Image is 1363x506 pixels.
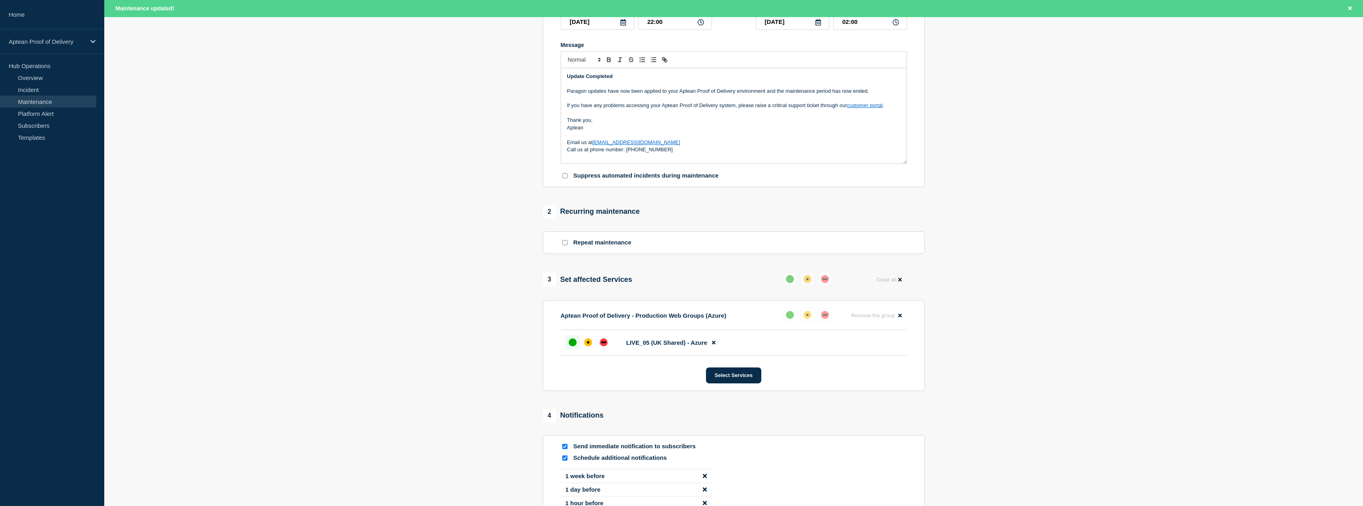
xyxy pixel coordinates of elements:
span: 4 [543,409,556,422]
div: Message [561,42,907,48]
div: up [786,311,794,319]
li: 1 day before [561,483,712,496]
div: affected [584,338,592,346]
button: Toggle italic text [614,55,626,64]
span: LIVE_05 (UK Shared) - Azure [626,339,708,346]
button: Remove the group [846,308,907,323]
input: Suppress automated incidents during maintenance [562,173,567,178]
span: Font size [564,55,603,64]
button: Clear all [872,272,907,287]
input: Repeat maintenance [562,240,567,245]
div: down [600,338,608,346]
button: affected [800,272,815,286]
input: HH:MM [833,14,907,30]
a: [EMAIL_ADDRESS][DOMAIN_NAME] [593,139,680,145]
div: Set affected Services [543,273,632,286]
p: Aptean Proof of Delivery - Production Web Groups (Azure) [561,312,726,319]
p: If you have any problems accessing your Aptean Proof of Delivery system, please raise a critical ... [567,102,901,109]
div: affected [803,275,811,283]
p: Repeat maintenance [573,239,632,246]
p: Email us at [567,139,901,146]
span: 2 [543,205,556,219]
button: Toggle strikethrough text [626,55,637,64]
button: disable notification 1 day before [703,486,707,493]
p: Suppress automated incidents during maintenance [573,172,719,180]
button: up [783,308,797,322]
p: Aptean [567,124,901,131]
button: disable notification 1 week before [703,473,707,479]
p: Thank you, [567,117,901,124]
div: Message [561,68,907,164]
p: Aptean Proof of Delivery [9,38,85,45]
div: Notifications [543,409,604,422]
li: 1 week before [561,469,712,483]
span: 3 [543,273,556,286]
div: down [821,275,829,283]
div: up [569,338,577,346]
p: Send immediate notification to subscribers [573,443,701,450]
button: Toggle bold text [603,55,614,64]
strong: Update Completed [567,73,613,79]
input: YYYY-MM-DD [756,14,829,30]
div: up [786,275,794,283]
button: up [783,272,797,286]
div: down [821,311,829,319]
a: customer portal [847,102,883,108]
div: affected [803,311,811,319]
button: Toggle ordered list [637,55,648,64]
input: Schedule additional notifications [562,455,567,461]
button: Close banner [1345,4,1355,13]
button: down [818,272,832,286]
div: Recurring maintenance [543,205,640,219]
button: down [818,308,832,322]
button: Select Services [706,367,761,383]
input: Send immediate notification to subscribers [562,444,567,449]
button: Toggle bulleted list [648,55,659,64]
input: YYYY-MM-DD [561,14,634,30]
button: affected [800,308,815,322]
span: Remove the group [851,313,895,318]
span: Maintenance updated! [115,5,174,12]
p: Paragon updates have now been applied to your Aptean Proof of Delivery environment and the mainte... [567,88,901,95]
p: Schedule additional notifications [573,454,701,462]
input: HH:MM [638,14,712,30]
button: Toggle link [659,55,670,64]
p: Call us at phone number: [PHONE_NUMBER] [567,146,901,153]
